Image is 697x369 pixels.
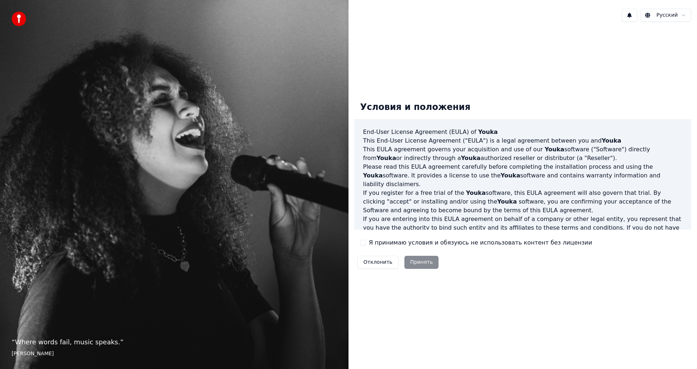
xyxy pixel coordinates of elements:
[12,337,337,347] p: “ Where words fail, music speaks. ”
[363,163,682,189] p: Please read this EULA agreement carefully before completing the installation process and using th...
[363,136,682,145] p: This End-User License Agreement ("EULA") is a legal agreement between you and
[466,189,486,196] span: Youka
[478,128,498,135] span: Youka
[12,12,26,26] img: youka
[369,238,592,247] label: Я принимаю условия и обязуюсь не использовать контент без лицензии
[501,172,520,179] span: Youka
[12,350,337,357] footer: [PERSON_NAME]
[363,172,383,179] span: Youka
[461,155,481,161] span: Youka
[363,145,682,163] p: This EULA agreement governs your acquisition and use of our software ("Software") directly from o...
[363,215,682,250] p: If you are entering into this EULA agreement on behalf of a company or other legal entity, you re...
[376,155,396,161] span: Youka
[602,137,621,144] span: Youka
[363,128,682,136] h3: End-User License Agreement (EULA) of
[545,146,564,153] span: Youka
[497,198,517,205] span: Youka
[354,96,476,119] div: Условия и положения
[363,189,682,215] p: If you register for a free trial of the software, this EULA agreement will also govern that trial...
[357,256,399,269] button: Отклонить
